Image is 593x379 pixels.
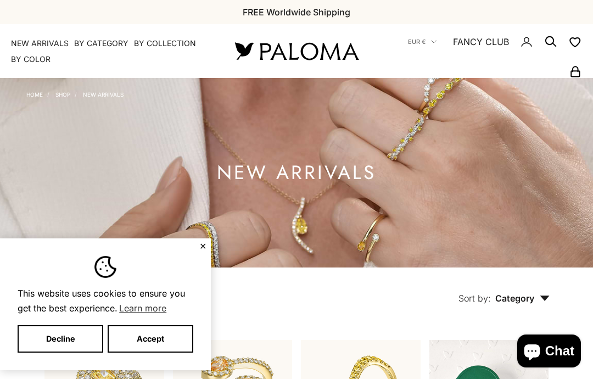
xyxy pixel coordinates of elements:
nav: Secondary navigation [384,24,582,78]
button: Decline [18,325,103,353]
a: Home [26,91,43,98]
a: NEW ARRIVALS [11,38,69,49]
inbox-online-store-chat: Shopify online store chat [514,335,584,370]
summary: By Category [74,38,128,49]
span: This website uses cookies to ensure you get the best experience. [18,287,193,316]
a: Learn more [118,300,168,316]
button: Accept [108,325,193,353]
summary: By Collection [134,38,196,49]
span: Category [495,293,550,304]
a: Shop [55,91,70,98]
img: Cookie banner [94,256,116,278]
button: EUR € [408,37,437,47]
button: Sort by: Category [433,267,575,314]
a: FANCY CLUB [453,35,509,49]
button: Close [199,243,206,249]
nav: Primary navigation [11,38,209,65]
p: FREE Worldwide Shipping [243,5,350,19]
span: EUR € [408,37,426,47]
h1: NEW ARRIVALS [217,166,376,180]
nav: Breadcrumb [26,89,124,98]
a: NEW ARRIVALS [83,91,124,98]
span: Sort by: [458,293,491,304]
summary: By Color [11,54,51,65]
